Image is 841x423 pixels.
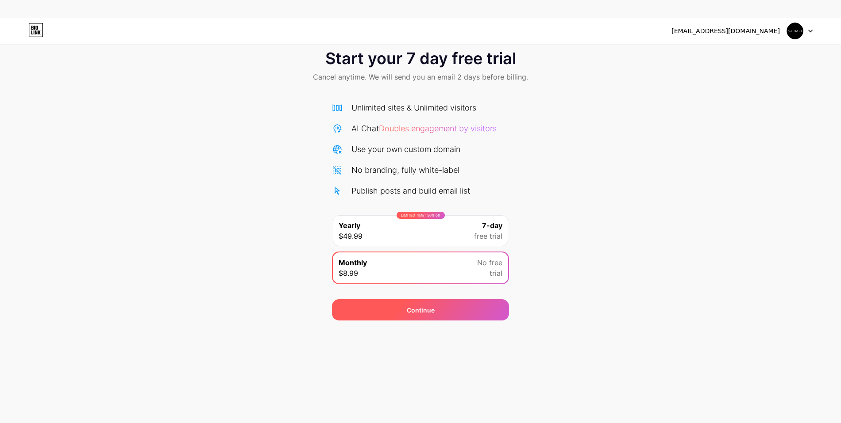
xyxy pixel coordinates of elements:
span: $49.99 [339,231,363,241]
div: [EMAIL_ADDRESS][DOMAIN_NAME] [671,27,780,36]
div: Continue [407,305,435,315]
div: Use your own custom domain [351,143,460,155]
div: Publish posts and build email list [351,185,470,197]
div: AI Chat [351,122,497,134]
div: No branding, fully white-label [351,164,459,176]
span: Start your 7 day free trial [325,50,516,67]
div: Unlimited sites & Unlimited visitors [351,102,476,114]
span: Doubles engagement by visitors [379,124,497,133]
span: free trial [474,231,502,241]
span: Monthly [339,257,367,268]
span: Yearly [339,220,360,231]
span: trial [490,268,502,278]
img: vaiharieyewear [787,23,803,39]
span: 7-day [482,220,502,231]
span: Cancel anytime. We will send you an email 2 days before billing. [313,72,528,82]
div: LIMITED TIME : 50% off [397,212,445,219]
span: No free [477,257,502,268]
span: $8.99 [339,268,358,278]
